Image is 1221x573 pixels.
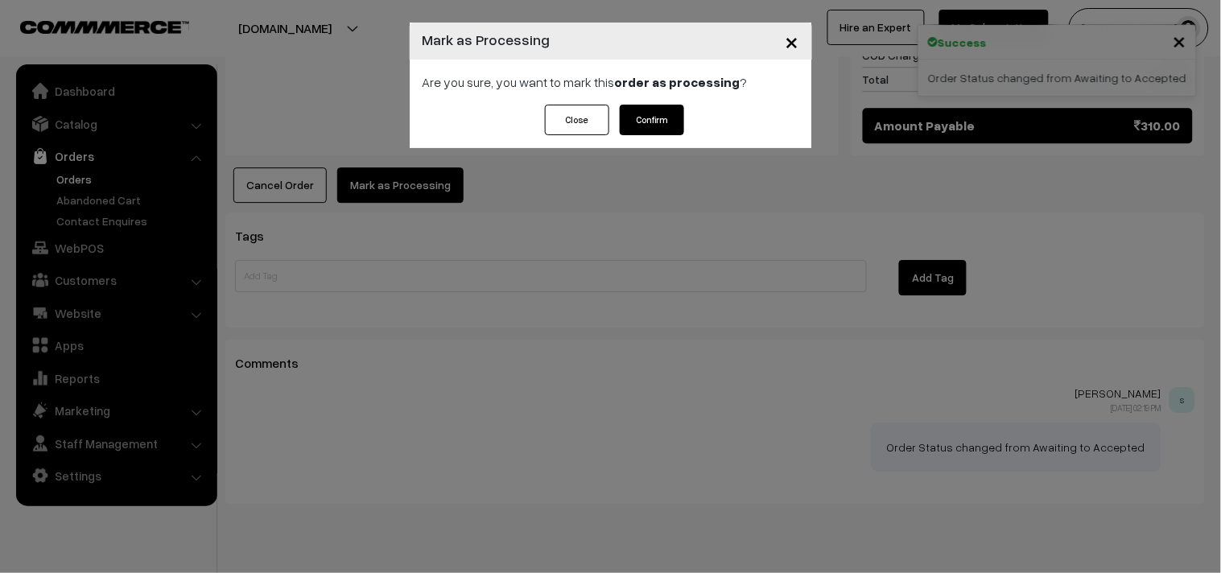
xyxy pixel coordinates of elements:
[545,105,609,135] button: Close
[423,29,551,51] h4: Mark as Processing
[786,26,799,56] span: ×
[410,60,812,105] div: Are you sure, you want to mark this ?
[620,105,684,135] button: Confirm
[773,16,812,66] button: Close
[615,74,740,90] strong: order as processing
